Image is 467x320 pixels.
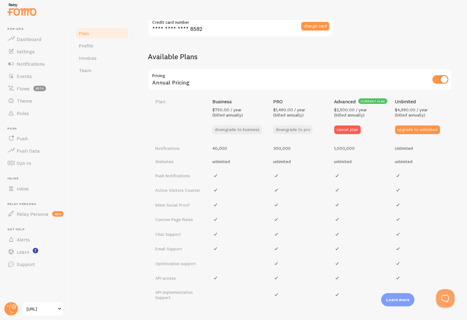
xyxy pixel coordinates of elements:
[17,110,29,116] span: Rules
[22,302,64,316] a: [URL]
[75,64,129,76] a: Team
[273,125,313,134] button: downgrade to pro
[155,98,205,105] h4: Plan
[17,61,45,67] span: Notifications
[4,157,67,169] a: Opt-In
[209,142,269,155] td: 40,000
[212,107,243,118] span: $750.00 / year (billed annually)
[209,155,269,168] td: unlimited
[6,2,37,17] img: fomo-relay-logo-orange.svg
[4,45,67,58] a: Settings
[148,227,209,242] td: Chat Support
[75,52,129,64] a: Invoices
[33,248,38,253] svg: <p>Watch New Feature Tutorials!</p>
[148,155,209,168] td: Websites
[395,125,440,134] button: upgrade to unlimited
[17,148,40,154] span: Push Data
[304,24,327,28] span: change card
[148,241,209,256] td: Email Support
[358,98,388,104] div: current plan
[7,177,67,181] span: Inline
[4,70,67,82] a: Events
[79,55,97,61] span: Invoices
[148,69,452,91] div: Annual Pricing
[79,67,91,73] span: Team
[4,58,67,70] a: Notifications
[386,297,410,303] p: Learn more
[17,236,30,243] span: Alerts
[148,198,209,212] td: Inline Social Proof
[79,43,93,49] span: Profile
[33,86,46,91] span: beta
[4,107,67,119] a: Rules
[52,211,64,217] span: new
[7,228,67,232] span: Get Help
[148,271,209,285] td: API access
[4,183,67,195] a: Inline
[148,183,209,198] td: Active Visitors Counter
[75,39,129,52] a: Profile
[4,258,67,270] a: Support
[4,132,67,145] a: Push
[301,22,329,31] button: change card
[148,256,209,271] td: Optimization support
[4,208,67,220] a: Relay Persona new
[391,142,452,155] td: Unlimited
[17,211,48,217] span: Relay Persona
[148,168,209,183] td: Push Notifications
[4,82,67,95] a: Flows beta
[273,98,283,105] h4: PRO
[4,33,67,45] a: Dashboard
[17,261,35,267] span: Support
[7,127,67,131] span: Push
[17,98,32,104] span: Theme
[17,160,31,166] span: Opt-In
[269,155,330,168] td: unlimited
[148,52,452,61] h2: Available Plans
[331,142,391,155] td: 1,000,000
[4,246,67,258] a: Learn
[395,107,428,118] span: $4,990.00 / year (billed annually)
[4,145,67,157] a: Push Data
[148,285,209,304] td: API Implementation Support
[75,27,129,39] a: Plan
[79,30,89,36] span: Plan
[17,135,28,142] span: Push
[17,186,29,192] span: Inline
[436,289,455,308] iframe: Help Scout Beacon - Open
[391,155,452,168] td: unlimited
[148,212,209,227] td: Custom Page Rules
[212,125,262,134] button: downgrade to business
[7,202,67,206] span: Relay Persona
[381,293,415,306] div: Learn more
[17,73,32,79] span: Events
[4,95,67,107] a: Theme
[334,125,361,134] button: cancel plan
[212,98,232,105] h4: Business
[17,85,30,92] span: Flows
[331,155,391,168] td: unlimited
[148,142,209,155] td: Notifications
[395,98,416,105] h4: Unlimited
[27,305,56,313] span: [URL]
[334,98,356,105] h4: Advanced
[17,249,29,255] span: Learn
[17,48,35,55] span: Settings
[334,107,367,118] span: $2,500.00 / year (billed annually)
[269,142,330,155] td: 300,000
[148,15,333,26] label: Credit card number
[4,233,67,246] a: Alerts
[17,36,41,42] span: Dashboard
[7,27,67,31] span: Pop-ups
[273,107,305,118] span: $1,490.00 / year (billed annually)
